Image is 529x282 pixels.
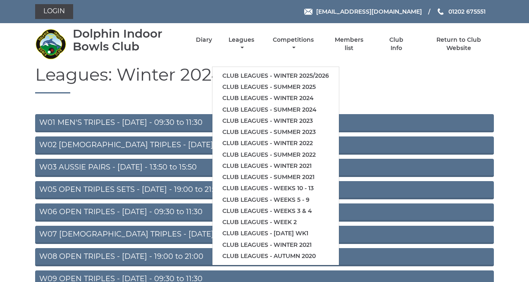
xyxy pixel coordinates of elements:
[212,67,339,265] ul: Leagues
[212,194,339,206] a: Club leagues - Weeks 5 - 9
[212,217,339,228] a: Club leagues - Week 2
[448,8,486,15] span: 01202 675551
[35,65,494,93] h1: Leagues: Winter 2024
[212,93,339,104] a: Club leagues - Winter 2024
[212,81,339,93] a: Club leagues - Summer 2025
[212,172,339,183] a: Club leagues - Summer 2021
[330,36,368,52] a: Members list
[438,8,443,15] img: Phone us
[73,27,181,53] div: Dolphin Indoor Bowls Club
[212,115,339,127] a: Club leagues - Winter 2023
[212,206,339,217] a: Club leagues - Weeks 3 & 4
[35,114,494,132] a: W01 MEN'S TRIPLES - [DATE] - 09:30 to 11:30
[212,228,339,239] a: Club leagues - [DATE] wk1
[212,70,339,81] a: Club leagues - Winter 2025/2026
[424,36,494,52] a: Return to Club Website
[226,36,256,52] a: Leagues
[304,7,422,16] a: Email [EMAIL_ADDRESS][DOMAIN_NAME]
[383,36,410,52] a: Club Info
[212,127,339,138] a: Club leagues - Summer 2023
[35,226,494,244] a: W07 [DEMOGRAPHIC_DATA] TRIPLES - [DATE] - 13:50 to 15:50
[271,36,316,52] a: Competitions
[196,36,212,44] a: Diary
[35,203,494,222] a: W06 OPEN TRIPLES - [DATE] - 09:30 to 11:30
[35,136,494,155] a: W02 [DEMOGRAPHIC_DATA] TRIPLES - [DATE] - 11:40 to 13:40
[436,7,486,16] a: Phone us 01202 675551
[35,159,494,177] a: W03 AUSSIE PAIRS - [DATE] - 13:50 to 15:50
[304,9,312,15] img: Email
[212,149,339,160] a: Club leagues - Summer 2022
[212,239,339,251] a: Club leagues - Winter 2021
[212,104,339,115] a: Club leagues - Summer 2024
[35,29,66,60] img: Dolphin Indoor Bowls Club
[212,138,339,149] a: Club leagues - Winter 2022
[212,251,339,262] a: Club leagues - Autumn 2020
[35,181,494,199] a: W05 OPEN TRIPLES SETS - [DATE] - 19:00 to 21:00
[212,183,339,194] a: Club leagues - Weeks 10 - 13
[35,4,73,19] a: Login
[212,160,339,172] a: Club leagues - Winter 2021
[35,248,494,266] a: W08 OPEN TRIPLES - [DATE] - 19:00 to 21:00
[316,8,422,15] span: [EMAIL_ADDRESS][DOMAIN_NAME]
